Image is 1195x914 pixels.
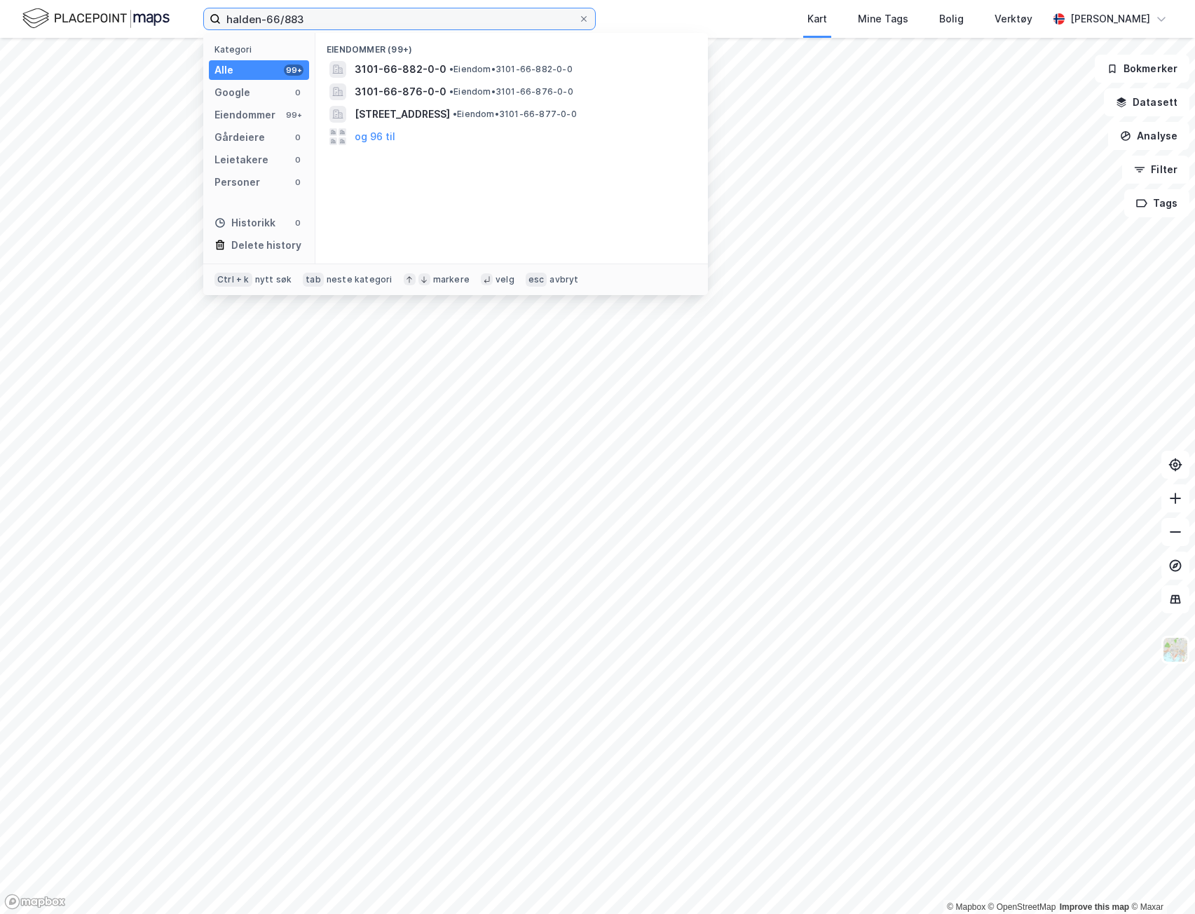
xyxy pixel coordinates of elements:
span: 3101-66-876-0-0 [355,83,446,100]
div: Eiendommer [214,107,275,123]
div: nytt søk [255,274,292,285]
img: Z [1162,636,1189,663]
div: Eiendommer (99+) [315,33,708,58]
div: 0 [292,132,303,143]
input: Søk på adresse, matrikkel, gårdeiere, leietakere eller personer [221,8,578,29]
span: Eiendom • 3101-66-877-0-0 [453,109,577,120]
div: Historikk [214,214,275,231]
button: Bokmerker [1095,55,1189,83]
a: OpenStreetMap [988,902,1056,912]
div: Bolig [939,11,964,27]
span: Eiendom • 3101-66-876-0-0 [449,86,573,97]
iframe: Chat Widget [1125,847,1195,914]
div: 99+ [284,109,303,121]
div: Alle [214,62,233,79]
a: Mapbox homepage [4,894,66,910]
span: 3101-66-882-0-0 [355,61,446,78]
div: Delete history [231,237,301,254]
div: 99+ [284,64,303,76]
div: Kategori [214,44,309,55]
div: Gårdeiere [214,129,265,146]
div: tab [303,273,324,287]
div: 0 [292,87,303,98]
span: • [453,109,457,119]
div: Ctrl + k [214,273,252,287]
div: markere [433,274,470,285]
div: 0 [292,154,303,165]
button: Filter [1122,156,1189,184]
a: Improve this map [1060,902,1129,912]
div: velg [496,274,514,285]
div: Leietakere [214,151,268,168]
img: logo.f888ab2527a4732fd821a326f86c7f29.svg [22,6,170,31]
div: Kontrollprogram for chat [1125,847,1195,914]
div: 0 [292,177,303,188]
div: Mine Tags [858,11,908,27]
div: avbryt [549,274,578,285]
span: [STREET_ADDRESS] [355,106,450,123]
div: esc [526,273,547,287]
span: • [449,64,453,74]
div: neste kategori [327,274,392,285]
div: [PERSON_NAME] [1070,11,1150,27]
div: Personer [214,174,260,191]
span: • [449,86,453,97]
div: Verktøy [995,11,1032,27]
button: Datasett [1104,88,1189,116]
div: Google [214,84,250,101]
button: Tags [1124,189,1189,217]
button: Analyse [1108,122,1189,150]
div: 0 [292,217,303,228]
a: Mapbox [947,902,985,912]
span: Eiendom • 3101-66-882-0-0 [449,64,573,75]
button: og 96 til [355,128,395,145]
div: Kart [807,11,827,27]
